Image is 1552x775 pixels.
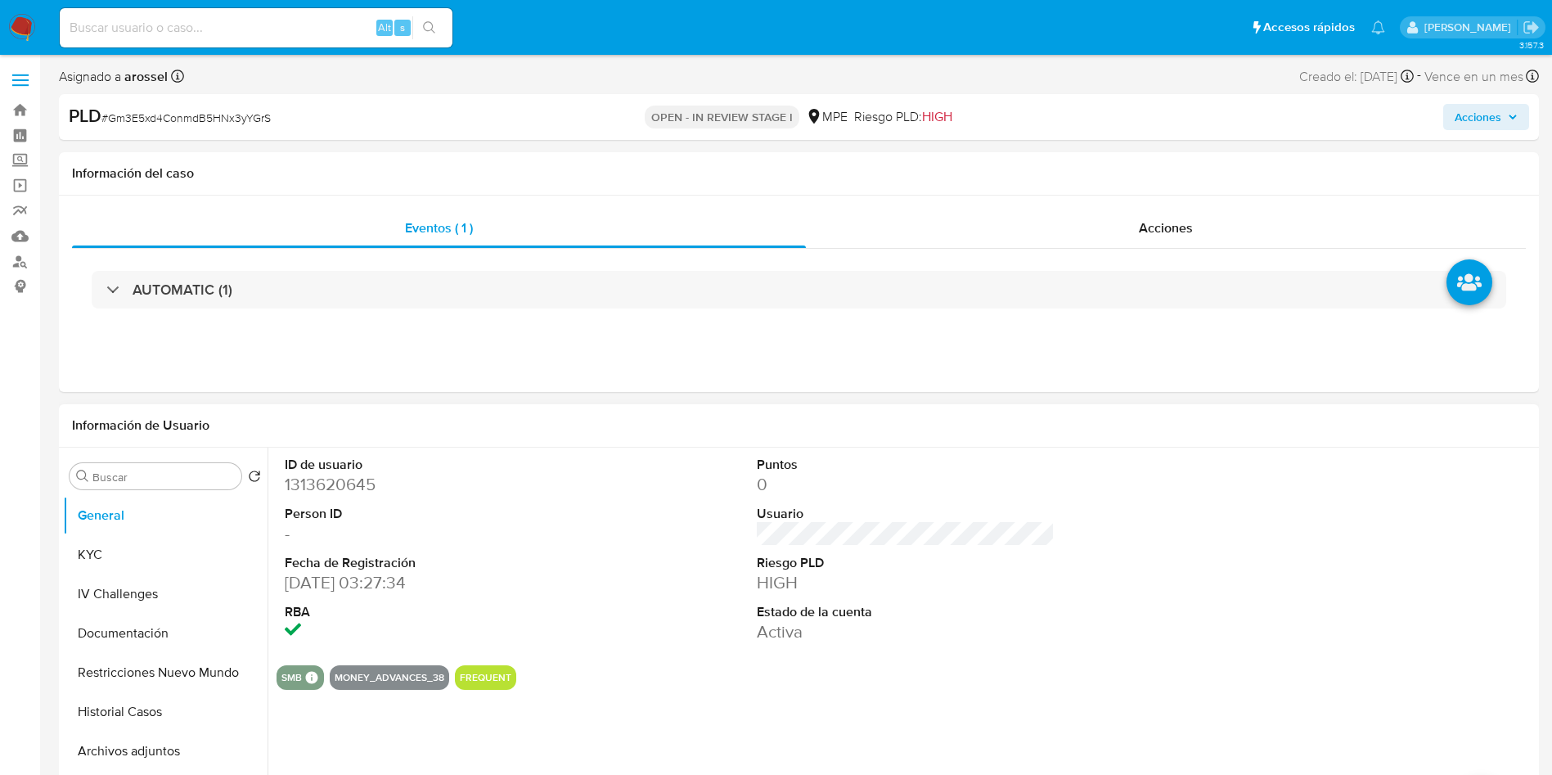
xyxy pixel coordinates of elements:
[1424,20,1517,35] p: antonio.rossel@mercadolibre.com
[63,574,268,614] button: IV Challenges
[59,68,168,86] span: Asignado a
[92,470,235,484] input: Buscar
[412,16,446,39] button: search-icon
[757,603,1055,621] dt: Estado de la cuenta
[285,473,583,496] dd: 1313620645
[1139,219,1193,237] span: Acciones
[63,614,268,653] button: Documentación
[854,108,952,126] span: Riesgo PLD:
[285,505,583,523] dt: Person ID
[63,535,268,574] button: KYC
[248,470,261,488] button: Volver al orden por defecto
[72,417,209,434] h1: Información de Usuario
[757,620,1055,643] dd: Activa
[757,554,1055,572] dt: Riesgo PLD
[378,20,391,35] span: Alt
[757,456,1055,474] dt: Puntos
[757,571,1055,594] dd: HIGH
[1424,68,1523,86] span: Vence en un mes
[806,108,848,126] div: MPE
[757,473,1055,496] dd: 0
[757,505,1055,523] dt: Usuario
[1299,65,1414,88] div: Creado el: [DATE]
[1371,20,1385,34] a: Notificaciones
[63,496,268,535] button: General
[400,20,405,35] span: s
[63,653,268,692] button: Restricciones Nuevo Mundo
[72,165,1526,182] h1: Información del caso
[133,281,232,299] h3: AUTOMATIC (1)
[645,106,799,128] p: OPEN - IN REVIEW STAGE I
[60,17,452,38] input: Buscar usuario o caso...
[285,456,583,474] dt: ID de usuario
[63,692,268,732] button: Historial Casos
[405,219,473,237] span: Eventos ( 1 )
[1443,104,1529,130] button: Acciones
[285,522,583,545] dd: -
[285,571,583,594] dd: [DATE] 03:27:34
[63,732,268,771] button: Archivos adjuntos
[121,67,168,86] b: arossel
[922,107,952,126] span: HIGH
[1455,104,1501,130] span: Acciones
[69,102,101,128] b: PLD
[92,271,1506,309] div: AUTOMATIC (1)
[1263,19,1355,36] span: Accesos rápidos
[285,554,583,572] dt: Fecha de Registración
[1417,65,1421,88] span: -
[1523,19,1540,36] a: Salir
[76,470,89,483] button: Buscar
[101,110,271,126] span: # Gm3E5xd4ConmdB5HNx3yYGrS
[285,603,583,621] dt: RBA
